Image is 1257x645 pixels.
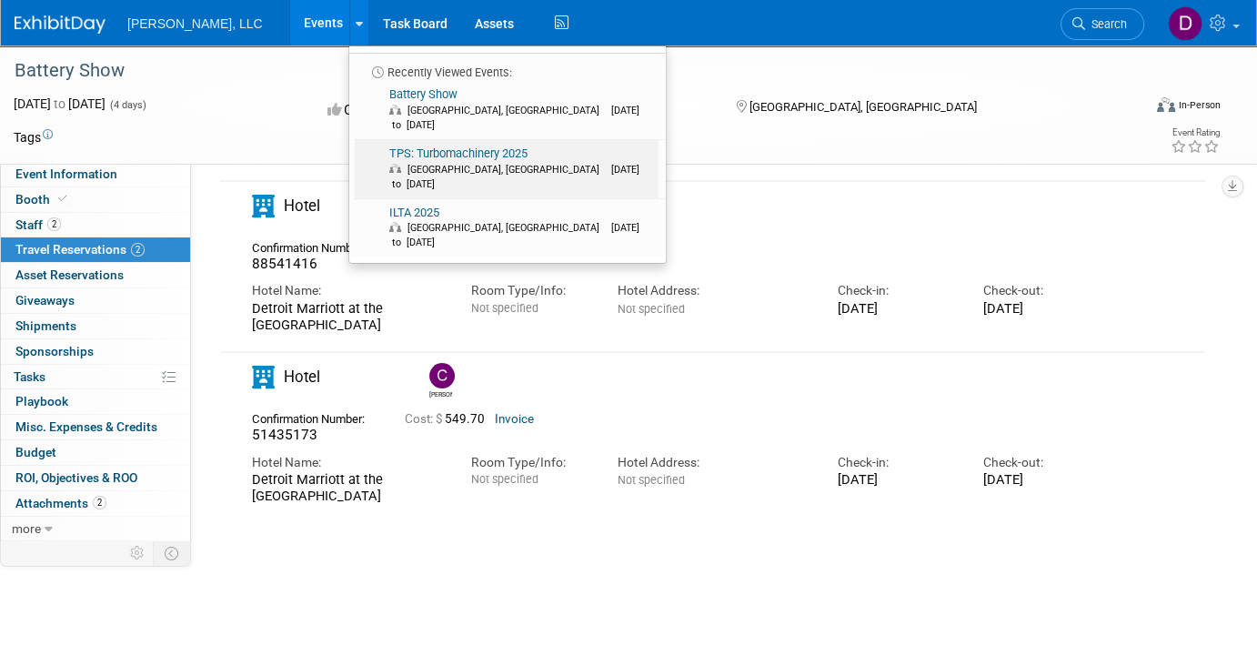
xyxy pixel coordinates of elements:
div: Check-out: [983,282,1102,299]
img: Cody Robinet [429,363,455,388]
div: [DATE] [837,471,956,488]
div: [DATE] [837,300,956,317]
div: Battery Show [8,55,1118,87]
span: Not specified [618,473,685,487]
a: Event Information [1,162,190,186]
div: Cody Robinet [429,388,452,399]
i: Booth reservation complete [58,194,67,204]
span: [PERSON_NAME], LLC [127,16,263,31]
span: to [51,96,68,111]
div: In-Person [1178,98,1221,112]
a: ROI, Objectives & ROO [1,466,190,490]
span: Budget [15,445,56,459]
a: ILTA 2025 [GEOGRAPHIC_DATA], [GEOGRAPHIC_DATA] [DATE] to [DATE] [355,199,659,257]
span: Travel Reservations [15,242,145,257]
span: more [12,521,41,536]
span: [DATE] to [DATE] [389,105,639,131]
span: Sponsorships [15,344,94,358]
div: Cody Robinet [425,363,457,399]
a: Tasks [1,365,190,389]
td: Toggle Event Tabs [154,541,191,565]
div: Detroit Marriott at the [GEOGRAPHIC_DATA] [252,471,444,505]
div: Event Rating [1171,128,1220,137]
span: Search [1085,17,1127,31]
span: [GEOGRAPHIC_DATA], [GEOGRAPHIC_DATA] [407,222,608,234]
div: Confirmation Number: [252,407,377,427]
div: Confirmation Number: [252,236,377,256]
td: Personalize Event Tab Strip [122,541,154,565]
span: [GEOGRAPHIC_DATA], [GEOGRAPHIC_DATA] [407,105,608,116]
a: TPS: Turbomachinery 2025 [GEOGRAPHIC_DATA], [GEOGRAPHIC_DATA] [DATE] to [DATE] [355,140,659,198]
div: Detroit Marriott at the [GEOGRAPHIC_DATA] [252,300,444,334]
span: 2 [47,217,61,231]
a: more [1,517,190,541]
span: [DATE] to [DATE] [389,164,639,190]
a: Attachments2 [1,491,190,516]
span: 88541416 [252,256,317,272]
a: Giveaways [1,288,190,313]
span: [GEOGRAPHIC_DATA], [GEOGRAPHIC_DATA] [407,164,608,176]
div: Check-out: [983,454,1102,471]
span: Hotel [284,197,320,215]
span: Playbook [15,394,68,408]
span: Tasks [14,369,45,384]
span: Not specified [618,302,685,316]
span: [GEOGRAPHIC_DATA], [GEOGRAPHIC_DATA] [749,100,977,114]
div: [DATE] [983,300,1102,317]
div: Event Format [1042,95,1221,122]
li: Recently Viewed Events: [349,53,666,81]
div: Committed [322,95,706,126]
span: Attachments [15,496,106,510]
a: Staff2 [1,213,190,237]
a: Asset Reservations [1,263,190,287]
img: ExhibitDay [15,15,106,34]
span: Not specified [471,472,538,486]
span: 549.70 [405,412,492,426]
a: Booth [1,187,190,212]
div: Hotel Address: [618,282,810,299]
a: Search [1061,8,1144,40]
span: ROI, Objectives & ROO [15,470,137,485]
a: Travel Reservations2 [1,237,190,262]
span: Event Information [15,166,117,181]
div: Check-in: [837,282,956,299]
i: Hotel [252,366,275,388]
a: Shipments [1,314,190,338]
span: Booth [15,192,71,207]
img: Format-Inperson.png [1157,97,1175,112]
span: Giveaways [15,293,75,307]
span: Not specified [471,301,538,315]
div: Hotel Address: [618,454,810,471]
div: Check-in: [837,454,956,471]
div: Hotel Name: [252,454,444,471]
span: 51435173 [252,427,317,443]
a: Budget [1,440,190,465]
span: [DATE] [DATE] [14,96,106,111]
div: [DATE] [983,471,1102,488]
span: 2 [93,496,106,509]
a: Sponsorships [1,339,190,364]
td: Tags [14,128,53,146]
a: Misc. Expenses & Credits [1,415,190,439]
div: Room Type/Info: [471,454,590,471]
a: Playbook [1,389,190,414]
span: Hotel [284,368,320,386]
span: Cost: $ [405,412,445,426]
span: Asset Reservations [15,267,124,282]
a: Invoice [495,412,534,426]
div: Room Type/Info: [471,282,590,299]
a: Battery Show [GEOGRAPHIC_DATA], [GEOGRAPHIC_DATA] [DATE] to [DATE] [355,81,659,139]
img: Drew Vollbrecht [1168,6,1202,41]
span: Misc. Expenses & Credits [15,419,157,434]
span: (4 days) [108,99,146,111]
div: Hotel Name: [252,282,444,299]
i: Hotel [252,195,275,217]
span: Staff [15,217,61,232]
span: 2 [131,243,145,257]
span: Shipments [15,318,76,333]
